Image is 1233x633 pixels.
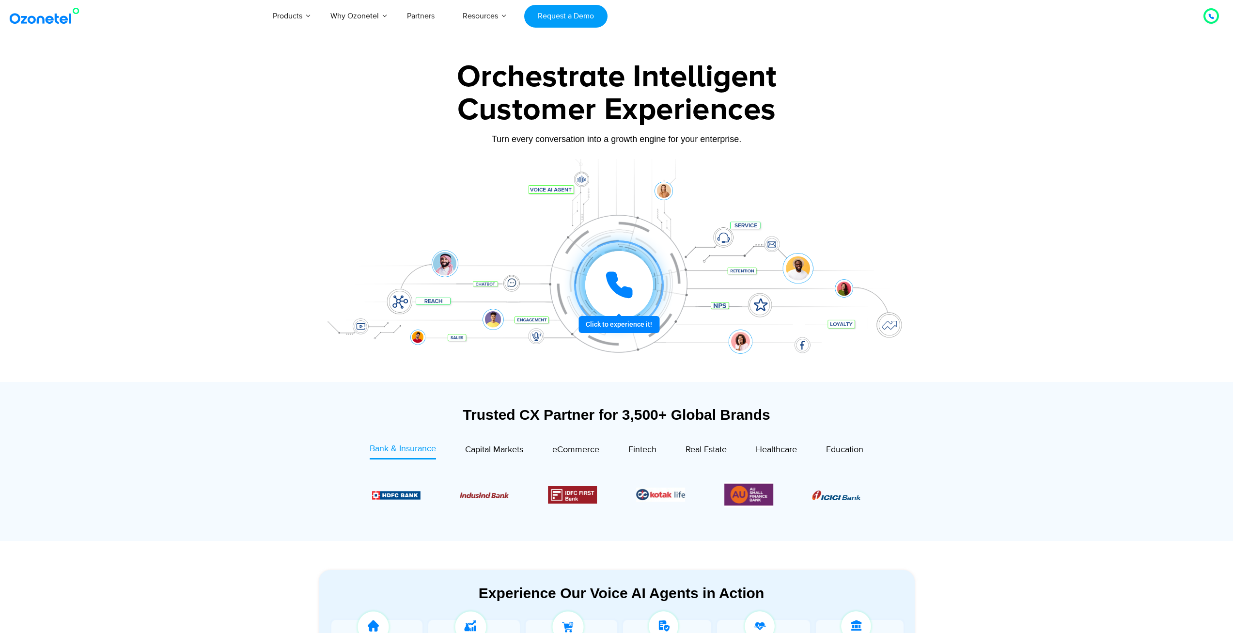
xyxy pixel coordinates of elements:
[328,585,915,601] div: Experience Our Voice AI Agents in Action
[548,486,597,504] img: Picture12.png
[812,489,861,501] div: 1 / 6
[372,489,421,501] div: 2 / 6
[686,443,727,459] a: Real Estate
[314,134,920,144] div: Turn every conversation into a growth engine for your enterprise.
[314,62,920,93] div: Orchestrate Intelligent
[370,443,436,454] span: Bank & Insurance
[372,482,861,507] div: Image Carousel
[756,443,797,459] a: Healthcare
[370,443,436,459] a: Bank & Insurance
[548,486,597,504] div: 4 / 6
[636,488,685,502] div: 5 / 6
[686,444,727,455] span: Real Estate
[314,87,920,133] div: Customer Experiences
[826,443,863,459] a: Education
[460,492,509,498] img: Picture10.png
[465,444,523,455] span: Capital Markets
[524,5,607,28] a: Request a Demo
[465,443,523,459] a: Capital Markets
[724,482,773,507] div: 6 / 6
[724,482,773,507] img: Picture13.png
[319,406,915,423] div: Trusted CX Partner for 3,500+ Global Brands
[552,444,599,455] span: eCommerce
[552,443,599,459] a: eCommerce
[460,489,509,501] div: 3 / 6
[372,491,421,499] img: Picture9.png
[628,443,656,459] a: Fintech
[756,444,797,455] span: Healthcare
[628,444,656,455] span: Fintech
[826,444,863,455] span: Education
[636,488,685,502] img: Picture26.jpg
[812,491,861,500] img: Picture8.png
